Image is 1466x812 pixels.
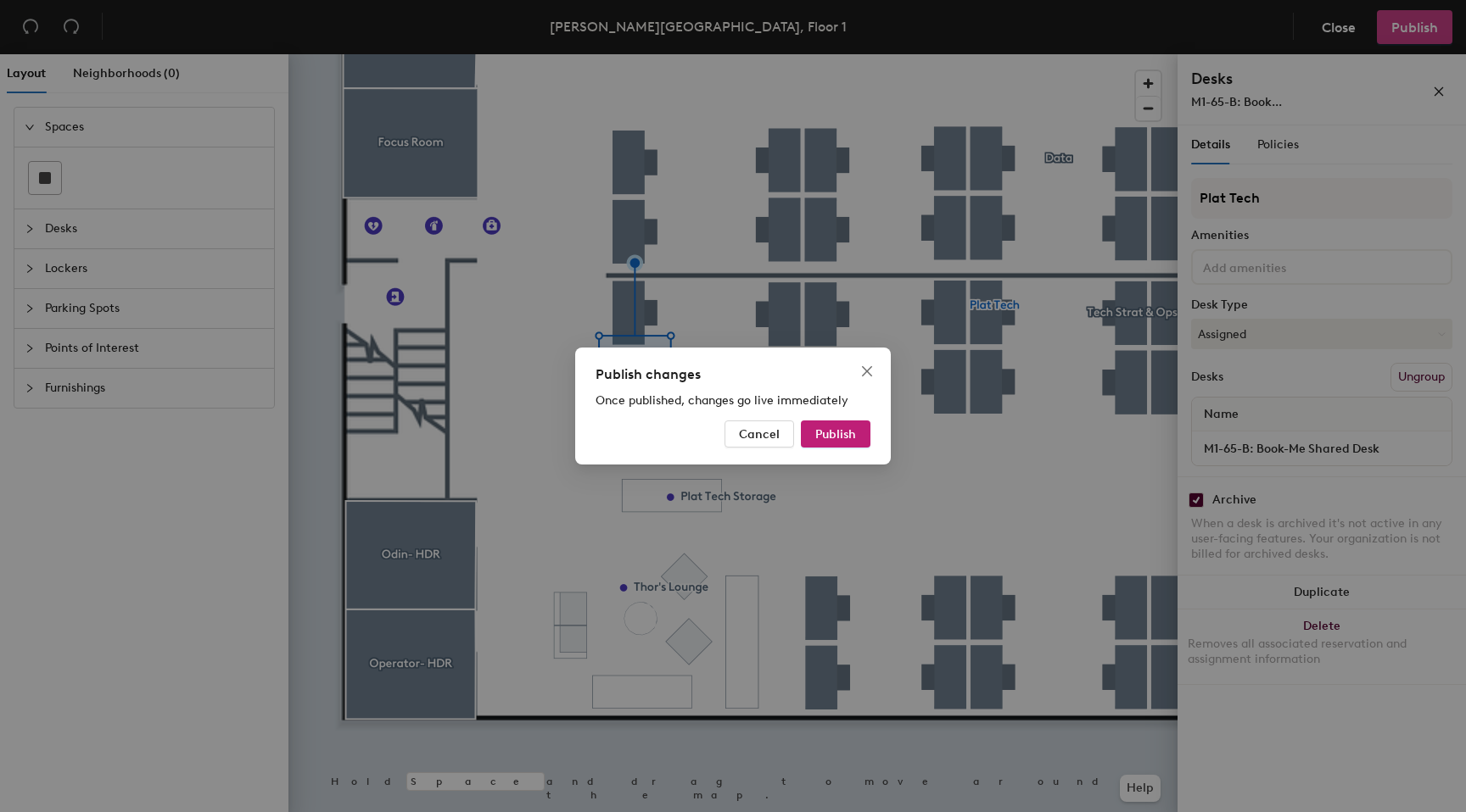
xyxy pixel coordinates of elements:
div: Publish changes [596,364,870,385]
button: Publish [801,420,870,448]
button: Close [853,358,881,385]
span: close [860,364,874,378]
span: Publish [815,427,856,442]
span: Once published, changes go live immediately [596,393,848,408]
span: Cancel [739,427,780,442]
button: Cancel [725,420,794,448]
span: Close [853,364,881,378]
